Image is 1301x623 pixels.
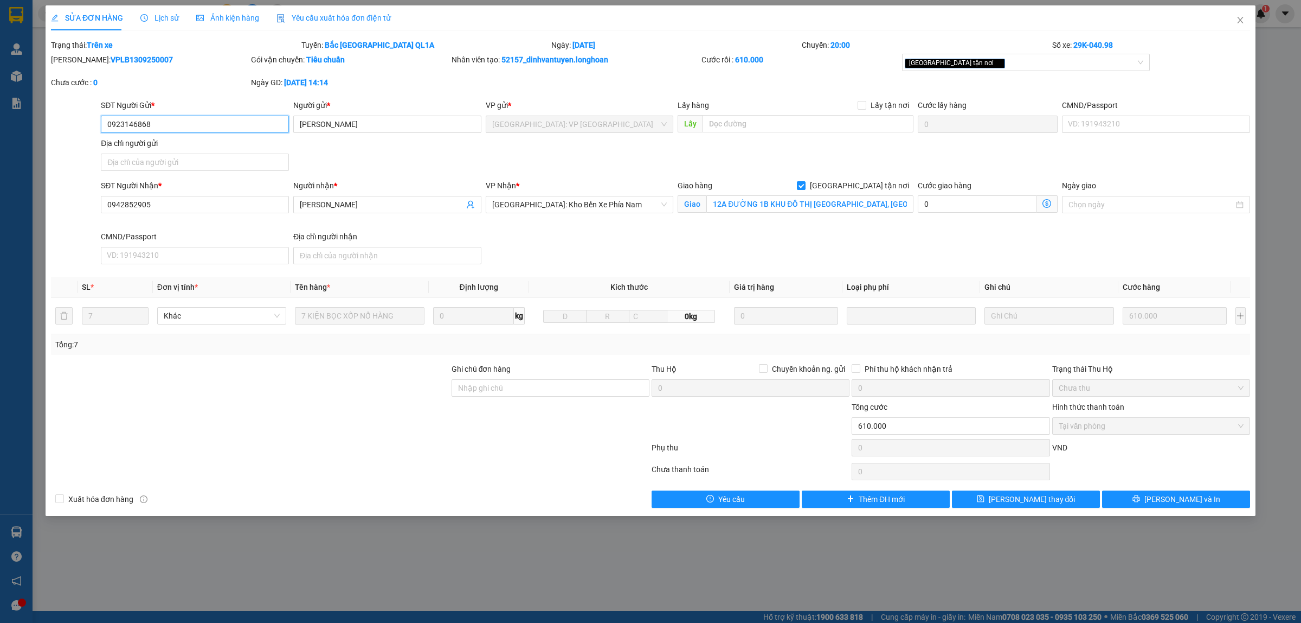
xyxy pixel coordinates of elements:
[918,195,1036,213] input: Cước giao hàng
[1042,199,1051,208] span: dollar-circle
[806,180,913,192] span: [GEOGRAPHIC_DATA] tận nơi
[140,495,147,503] span: info-circle
[952,491,1100,508] button: save[PERSON_NAME] thay đổi
[293,99,481,111] div: Người gửi
[251,54,449,66] div: Gói vận chuyển:
[486,181,516,190] span: VP Nhận
[866,99,913,111] span: Lấy tận nơi
[1144,493,1220,505] span: [PERSON_NAME] và In
[293,180,481,192] div: Người nhận
[543,310,587,323] input: D
[157,283,198,291] span: Đơn vị tính
[652,365,677,373] span: Thu Hộ
[452,365,511,373] label: Ghi chú đơn hàng
[995,60,1001,66] span: close
[918,116,1058,133] input: Cước lấy hàng
[284,78,328,87] b: [DATE] 14:14
[51,14,59,22] span: edit
[1062,99,1250,111] div: CMND/Passport
[678,115,703,132] span: Lấy
[802,491,950,508] button: plusThêm ĐH mới
[801,39,1051,51] div: Chuyến:
[1132,495,1140,504] span: printer
[55,339,502,351] div: Tổng: 7
[860,363,957,375] span: Phí thu hộ khách nhận trả
[1052,443,1067,452] span: VND
[300,39,551,51] div: Tuyến:
[452,54,700,66] div: Nhân viên tạo:
[87,41,113,49] b: Trên xe
[918,181,971,190] label: Cước giao hàng
[678,181,712,190] span: Giao hàng
[293,247,481,264] input: Địa chỉ của người nhận
[101,137,289,149] div: Địa chỉ người gửi
[610,283,648,291] span: Kích thước
[196,14,259,22] span: Ảnh kiện hàng
[1123,307,1227,325] input: 0
[492,116,667,132] span: Hà Nội: VP Long Biên
[842,277,980,298] th: Loại phụ phí
[768,363,849,375] span: Chuyển khoản ng. gửi
[1123,283,1160,291] span: Cước hàng
[466,200,475,209] span: user-add
[51,77,249,88] div: Chưa cước :
[1059,418,1244,434] span: Tại văn phòng
[586,310,629,323] input: R
[101,99,289,111] div: SĐT Người Gửi
[306,55,345,64] b: Tiêu chuẩn
[830,41,850,49] b: 20:00
[977,495,984,504] span: save
[276,14,391,22] span: Yêu cầu xuất hóa đơn điện tử
[989,493,1075,505] span: [PERSON_NAME] thay đổi
[629,310,668,323] input: C
[140,14,148,22] span: clock-circle
[486,99,674,111] div: VP gửi
[50,39,300,51] div: Trạng thái:
[93,78,98,87] b: 0
[82,283,91,291] span: SL
[196,14,204,22] span: picture
[101,180,289,192] div: SĐT Người Nhận
[1052,363,1250,375] div: Trạng thái Thu Hộ
[293,231,481,243] div: Địa chỉ người nhận
[1225,5,1255,36] button: Close
[667,310,715,323] span: 0kg
[734,283,774,291] span: Giá trị hàng
[1236,16,1245,24] span: close
[918,101,967,110] label: Cước lấy hàng
[295,307,424,325] input: VD: Bàn, Ghế
[251,77,449,88] div: Ngày GD:
[1059,380,1244,396] span: Chưa thu
[650,463,851,482] div: Chưa thanh toán
[650,442,851,461] div: Phụ thu
[550,39,801,51] div: Ngày:
[492,196,667,213] span: Nha Trang: Kho Bến Xe Phía Nam
[51,54,249,66] div: [PERSON_NAME]:
[140,14,179,22] span: Lịch sử
[460,283,498,291] span: Định lượng
[859,493,905,505] span: Thêm ĐH mới
[295,283,330,291] span: Tên hàng
[1235,307,1246,325] button: plus
[1051,39,1251,51] div: Số xe:
[1102,491,1250,508] button: printer[PERSON_NAME] và In
[703,115,913,132] input: Dọc đường
[325,41,434,49] b: Bắc [GEOGRAPHIC_DATA] QL1A
[276,14,285,23] img: icon
[678,195,706,213] span: Giao
[101,231,289,243] div: CMND/Passport
[905,59,1005,68] span: [GEOGRAPHIC_DATA] tận nơi
[734,307,838,325] input: 0
[706,195,913,213] input: Giao tận nơi
[501,55,608,64] b: 52157_dinhvantuyen.longhoan
[514,307,525,325] span: kg
[101,154,289,171] input: Địa chỉ của người gửi
[1068,199,1234,211] input: Ngày giao
[55,307,73,325] button: delete
[678,101,709,110] span: Lấy hàng
[852,403,887,411] span: Tổng cước
[164,308,280,324] span: Khác
[735,55,763,64] b: 610.000
[452,379,649,397] input: Ghi chú đơn hàng
[1062,181,1096,190] label: Ngày giao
